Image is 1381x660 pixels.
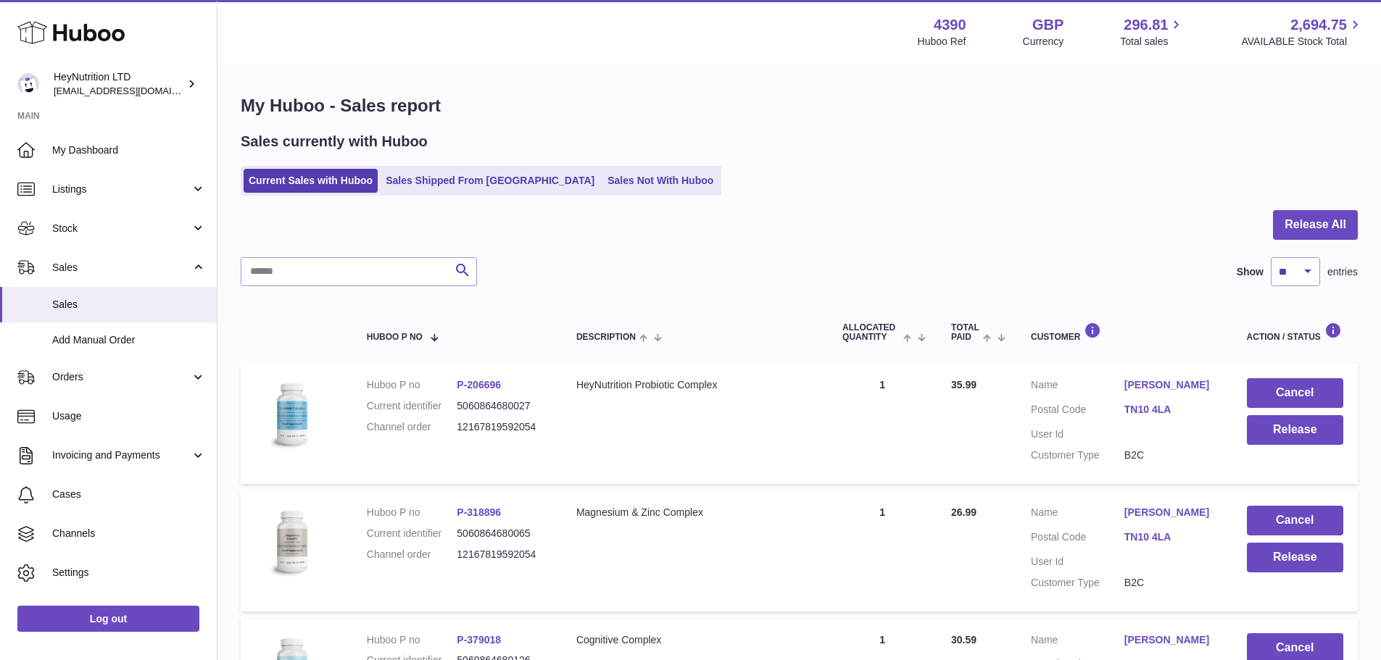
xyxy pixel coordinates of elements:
dt: Name [1031,506,1124,523]
span: 26.99 [951,506,976,518]
img: 43901725567703.jpeg [255,378,328,451]
dd: 5060864680027 [457,399,547,413]
dt: Name [1031,633,1124,651]
span: Huboo P no [367,333,423,342]
div: Customer [1031,322,1218,342]
label: Show [1237,265,1264,279]
td: 1 [828,364,937,484]
dt: Huboo P no [367,506,457,519]
button: Cancel [1247,378,1343,408]
dt: User Id [1031,555,1124,569]
a: [PERSON_NAME] [1124,506,1218,519]
button: Release [1247,415,1343,445]
a: Current Sales with Huboo [244,169,378,193]
span: My Dashboard [52,143,206,157]
a: TN10 4LA [1124,530,1218,544]
dt: Huboo P no [367,378,457,392]
span: [EMAIL_ADDRESS][DOMAIN_NAME] [54,85,213,96]
span: Settings [52,566,206,580]
span: entries [1327,265,1358,279]
span: Listings [52,183,191,196]
div: Cognitive Complex [576,633,813,647]
span: Stock [52,222,191,235]
div: HeyNutrition LTD [54,70,184,98]
h2: Sales currently with Huboo [241,132,428,151]
img: internalAdmin-4390@internal.huboo.com [17,73,39,95]
span: Usage [52,409,206,423]
dd: B2C [1124,448,1218,462]
h1: My Huboo - Sales report [241,94,1358,117]
button: Release All [1273,210,1358,240]
span: Sales [52,298,206,312]
dt: User Id [1031,427,1124,441]
span: Sales [52,261,191,275]
span: ALLOCATED Quantity [842,323,900,342]
div: Magnesium & Zinc Complex [576,506,813,519]
span: Cases [52,488,206,501]
dt: Huboo P no [367,633,457,647]
a: P-206696 [457,379,501,390]
strong: 4390 [934,15,966,35]
a: Sales Shipped From [GEOGRAPHIC_DATA] [381,169,600,193]
img: 43901725567059.jpg [255,506,328,578]
span: AVAILABLE Stock Total [1241,35,1364,49]
span: 2,694.75 [1290,15,1347,35]
dt: Postal Code [1031,530,1124,548]
a: P-379018 [457,634,501,646]
dd: B2C [1124,576,1218,590]
dt: Channel order [367,548,457,561]
span: Invoicing and Payments [52,448,191,462]
dt: Current identifier [367,527,457,540]
dt: Customer Type [1031,448,1124,462]
a: Sales Not With Huboo [602,169,718,193]
dt: Postal Code [1031,403,1124,420]
div: HeyNutrition Probiotic Complex [576,378,813,392]
a: TN10 4LA [1124,403,1218,417]
dt: Current identifier [367,399,457,413]
span: Channels [52,527,206,540]
button: Release [1247,543,1343,572]
span: 296.81 [1124,15,1168,35]
span: Description [576,333,636,342]
button: Cancel [1247,506,1343,535]
div: Currency [1023,35,1064,49]
span: 30.59 [951,634,976,646]
span: Orders [52,370,191,384]
a: Log out [17,606,199,632]
span: Add Manual Order [52,333,206,347]
dd: 5060864680065 [457,527,547,540]
dd: 12167819592054 [457,548,547,561]
span: Total sales [1120,35,1185,49]
a: [PERSON_NAME] [1124,633,1218,647]
strong: GBP [1032,15,1063,35]
a: P-318896 [457,506,501,518]
span: Total paid [951,323,979,342]
a: 296.81 Total sales [1120,15,1185,49]
td: 1 [828,491,937,611]
dt: Name [1031,378,1124,396]
dd: 12167819592054 [457,420,547,434]
div: Huboo Ref [918,35,966,49]
span: 35.99 [951,379,976,390]
a: 2,694.75 AVAILABLE Stock Total [1241,15,1364,49]
dt: Customer Type [1031,576,1124,590]
div: Action / Status [1247,322,1343,342]
a: [PERSON_NAME] [1124,378,1218,392]
dt: Channel order [367,420,457,434]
